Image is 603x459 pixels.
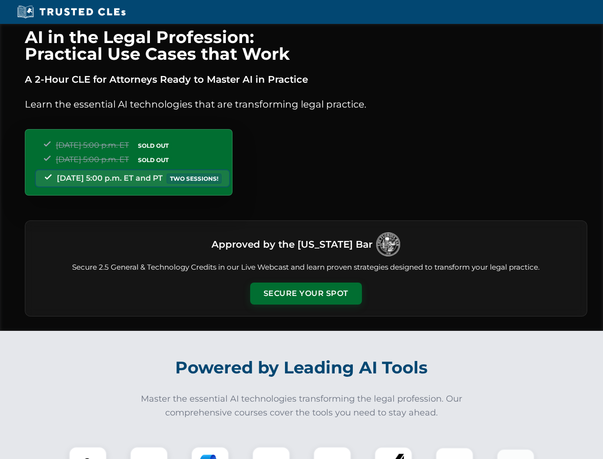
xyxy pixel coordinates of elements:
p: Learn the essential AI technologies that are transforming legal practice. [25,97,587,112]
span: [DATE] 5:00 p.m. ET [56,155,129,164]
h3: Approved by the [US_STATE] Bar [212,236,372,253]
img: Logo [376,232,400,256]
p: A 2-Hour CLE for Attorneys Ready to Master AI in Practice [25,72,587,87]
p: Secure 2.5 General & Technology Credits in our Live Webcast and learn proven strategies designed ... [37,262,575,273]
button: Secure Your Spot [250,283,362,305]
span: [DATE] 5:00 p.m. ET [56,141,129,150]
p: Master the essential AI technologies transforming the legal profession. Our comprehensive courses... [135,392,469,420]
img: Trusted CLEs [14,5,128,19]
h2: Powered by Leading AI Tools [37,351,566,384]
span: SOLD OUT [135,155,172,165]
span: SOLD OUT [135,141,172,151]
h1: AI in the Legal Profession: Practical Use Cases that Work [25,29,587,62]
